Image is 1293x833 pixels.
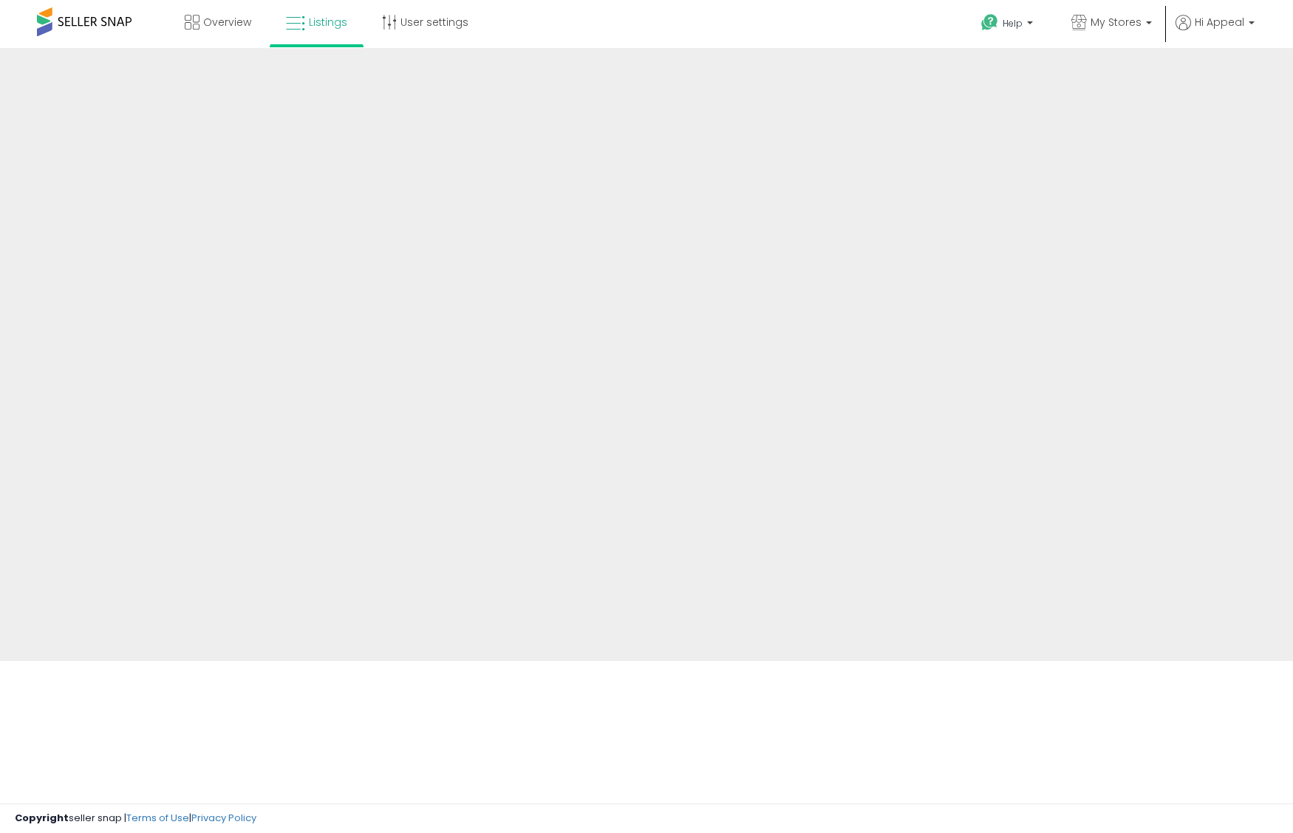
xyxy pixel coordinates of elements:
[309,15,347,30] span: Listings
[1091,15,1142,30] span: My Stores
[980,13,999,32] i: Get Help
[1195,15,1244,30] span: Hi Appeal
[1176,15,1255,48] a: Hi Appeal
[1003,17,1023,30] span: Help
[969,2,1048,48] a: Help
[203,15,251,30] span: Overview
